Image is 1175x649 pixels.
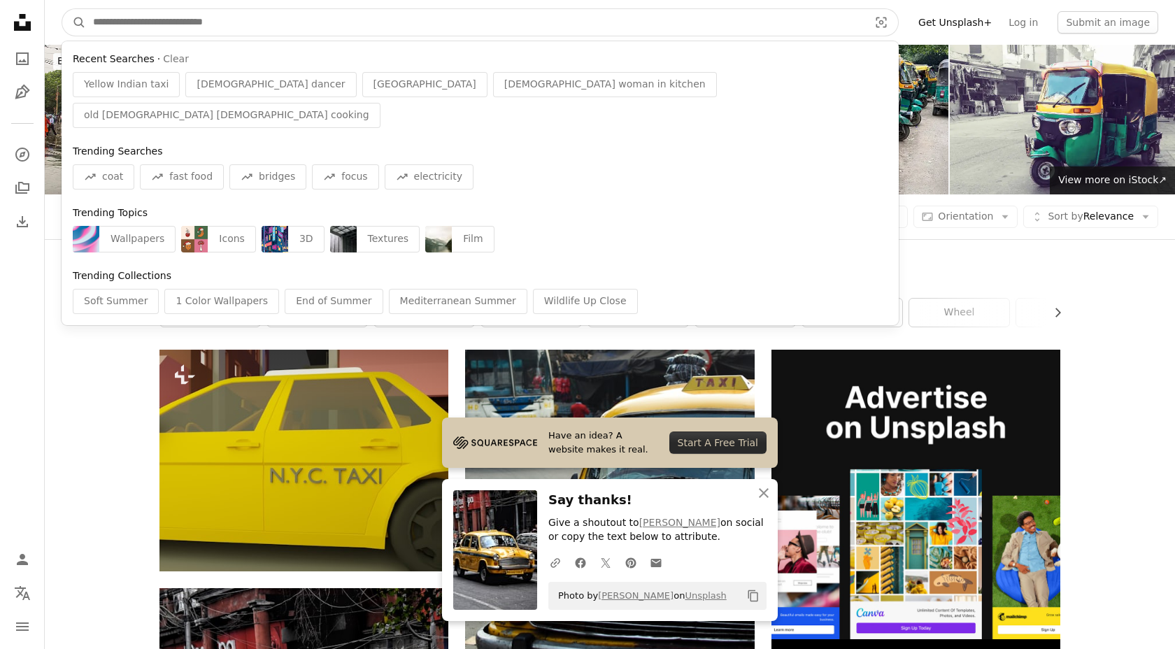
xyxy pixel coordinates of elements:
[8,579,36,607] button: Language
[102,170,123,184] span: coat
[548,516,767,544] p: Give a shoutout to on social or copy the text below to attribute.
[8,8,36,39] a: Home — Unsplash
[389,289,527,314] div: Mediterranean Summer
[262,226,288,252] img: premium_vector-1739360193640-746e8cbc3d2a
[285,289,383,314] div: End of Summer
[442,418,778,468] a: Have an idea? A website makes it real.Start A Free Trial
[159,350,448,571] img: a yellow taxi cab parked in front of a building
[741,584,765,608] button: Copy to clipboard
[551,585,727,607] span: Photo by on
[1058,174,1167,185] span: View more on iStock ↗
[84,78,169,92] span: Yellow Indian taxi
[414,170,462,184] span: electricity
[548,429,658,457] span: Have an idea? A website makes it real.
[639,517,720,528] a: [PERSON_NAME]
[1048,210,1134,224] span: Relevance
[1023,206,1158,228] button: Sort byRelevance
[1045,299,1060,327] button: scroll list to the right
[8,78,36,106] a: Illustrations
[57,55,322,66] span: 20% off at iStock ↗
[425,226,452,252] img: photo-1691055712387-28587d0e7088
[909,299,1009,327] a: wheel
[950,45,1175,194] img: tuk tuk taxi on the street
[8,174,36,202] a: Collections
[45,45,270,194] img: It's raining in Kolkata!
[8,613,36,641] button: Menu
[618,548,643,576] a: Share on Pinterest
[938,211,993,222] span: Orientation
[913,206,1018,228] button: Orientation
[1048,211,1083,222] span: Sort by
[62,8,899,36] form: Find visuals sitewide
[593,548,618,576] a: Share on Twitter
[357,226,420,252] div: Textures
[8,141,36,169] a: Explore
[8,45,36,73] a: Photos
[669,432,767,454] div: Start A Free Trial
[73,289,159,314] div: Soft Summer
[504,78,706,92] span: [DEMOGRAPHIC_DATA] woman in kitchen
[373,78,476,92] span: [GEOGRAPHIC_DATA]
[453,432,537,453] img: file-1705255347840-230a6ab5bca9image
[341,170,367,184] span: focus
[910,11,1000,34] a: Get Unsplash+
[73,207,148,218] span: Trending Topics
[330,226,357,252] img: premium_photo-1733356197291-e57f3bd1d388
[163,52,189,66] button: Clear
[57,55,230,66] span: Browse premium images on iStock |
[8,208,36,236] a: Download History
[73,52,155,66] span: Recent Searches
[1000,11,1046,34] a: Log in
[598,590,674,601] a: [PERSON_NAME]
[548,490,767,511] h3: Say thanks!
[864,9,898,36] button: Visual search
[685,590,726,601] a: Unsplash
[771,350,1060,639] img: file-1636576776643-80d394b7be57image
[62,9,86,36] button: Search Unsplash
[99,226,176,252] div: Wallpapers
[1050,166,1175,194] a: View more on iStock↗
[164,289,279,314] div: 1 Color Wallpapers
[73,52,888,66] div: ·
[45,45,335,78] a: Browse premium images on iStock|20% off at iStock↗
[1016,299,1116,327] a: taxi
[452,226,494,252] div: Film
[288,226,325,252] div: 3D
[259,170,295,184] span: bridges
[181,226,208,252] img: premium_vector-1730142532627-63f72754ef96
[533,289,638,314] div: Wildlife Up Close
[643,548,669,576] a: Share over email
[208,226,256,252] div: Icons
[568,548,593,576] a: Share on Facebook
[84,108,369,122] span: old [DEMOGRAPHIC_DATA] [DEMOGRAPHIC_DATA] cooking
[73,270,171,281] span: Trending Collections
[73,145,162,157] span: Trending Searches
[169,170,213,184] span: fast food
[1057,11,1158,34] button: Submit an image
[159,454,448,466] a: a yellow taxi cab parked in front of a building
[73,226,99,252] img: premium_vector-1750330748859-0d0e9c93f907
[8,545,36,573] a: Log in / Sign up
[197,78,345,92] span: [DEMOGRAPHIC_DATA] dancer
